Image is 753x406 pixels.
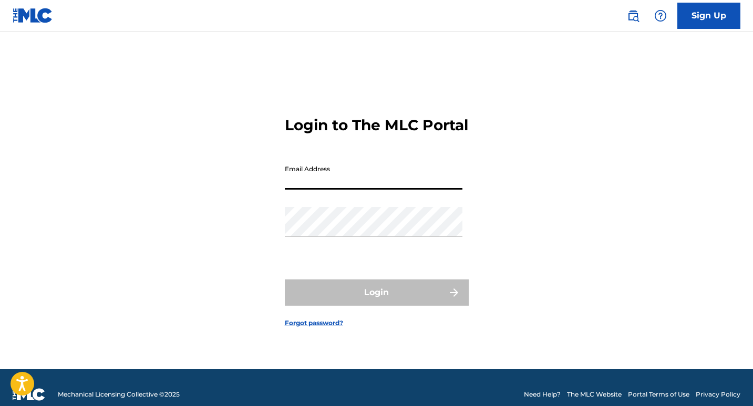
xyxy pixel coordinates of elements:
img: search [627,9,639,22]
img: help [654,9,667,22]
a: Need Help? [524,390,561,399]
img: MLC Logo [13,8,53,23]
a: Portal Terms of Use [628,390,689,399]
a: Sign Up [677,3,740,29]
span: Mechanical Licensing Collective © 2025 [58,390,180,399]
div: Help [650,5,671,26]
a: Forgot password? [285,318,343,328]
a: Public Search [623,5,644,26]
a: The MLC Website [567,390,622,399]
iframe: Chat Widget [700,356,753,406]
img: logo [13,388,45,401]
a: Privacy Policy [696,390,740,399]
h3: Login to The MLC Portal [285,116,468,134]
